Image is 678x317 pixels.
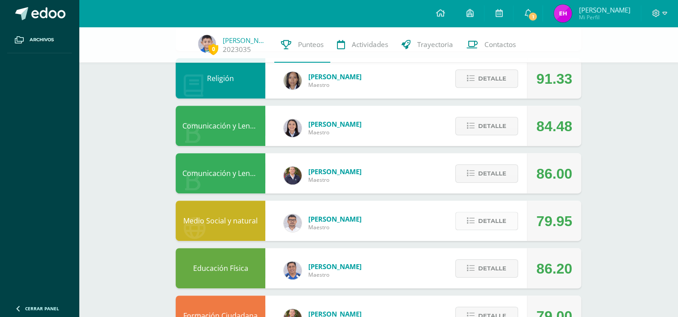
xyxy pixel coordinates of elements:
img: 393ce292fc358101f3090604727a9d97.png [284,261,302,279]
a: Trayectoria [395,27,460,63]
span: Detalle [478,260,506,277]
div: 91.33 [536,59,572,99]
span: [PERSON_NAME] [308,214,362,223]
div: 84.48 [536,106,572,146]
span: 1 [528,12,538,21]
span: Contactos [484,40,516,49]
button: Detalle [455,164,518,183]
img: 91d0d8d7f4541bee8702541c95888cbd.png [284,167,302,184]
div: Educación Física [176,248,265,288]
span: [PERSON_NAME] [308,72,362,81]
img: 69ae3ad5c76ff258cb10e64230d73c76.png [284,72,302,90]
a: Contactos [460,27,523,63]
a: Actividades [330,27,395,63]
img: 750a6895f128dd32ec8dcf336e60060a.png [284,214,302,232]
span: Archivos [30,36,54,43]
span: Maestro [308,271,362,278]
span: Detalle [478,70,506,87]
span: [PERSON_NAME] [308,167,362,176]
div: 86.00 [536,154,572,194]
span: [PERSON_NAME] [308,262,362,271]
div: Medio Social y natural [176,201,265,241]
span: Punteos [298,40,324,49]
span: Detalle [478,118,506,134]
a: Punteos [274,27,330,63]
span: Maestro [308,176,362,184]
span: Actividades [352,40,388,49]
img: c07090047897416ffda9ba07b5cd4801.png [554,4,572,22]
div: 79.95 [536,201,572,241]
div: Comunicación y Lenguaje L1 [176,106,265,146]
div: Comunicación y Lenguaje L2 [176,153,265,193]
div: 86.20 [536,248,572,289]
span: Maestro [308,223,362,231]
div: Religión [176,58,265,99]
button: Detalle [455,259,518,278]
a: Archivos [7,27,72,53]
img: 268dcb3232457d60ccb7118e35e9056b.png [198,35,216,53]
span: Detalle [478,213,506,229]
button: Detalle [455,69,518,88]
span: Maestro [308,129,362,136]
a: 2023035 [223,45,251,54]
span: Trayectoria [417,40,453,49]
span: [PERSON_NAME] [308,120,362,129]
button: Detalle [455,117,518,135]
a: [PERSON_NAME] [223,36,268,45]
span: 0 [208,43,218,55]
span: Maestro [308,81,362,89]
button: Detalle [455,212,518,230]
span: [PERSON_NAME] [579,5,630,14]
span: Cerrar panel [25,305,59,312]
img: 92d1bc1e41ebe8b0171607cc48423f56.png [284,119,302,137]
span: Detalle [478,165,506,182]
span: Mi Perfil [579,13,630,21]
